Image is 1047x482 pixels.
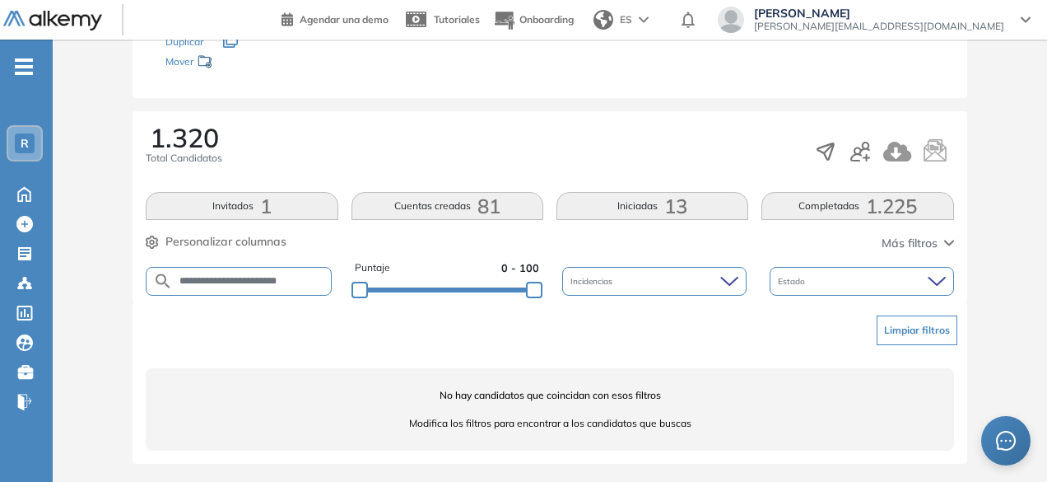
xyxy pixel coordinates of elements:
[556,192,748,220] button: Iniciadas13
[882,235,938,252] span: Más filtros
[146,192,337,220] button: Invitados1
[282,8,389,28] a: Agendar una demo
[146,151,222,166] span: Total Candidatos
[754,7,1004,20] span: [PERSON_NAME]
[146,233,286,250] button: Personalizar columnas
[21,137,29,150] span: R
[620,12,632,27] span: ES
[153,271,173,292] img: SEARCH_ALT
[150,124,219,151] span: 1.320
[877,316,957,345] button: Limpiar filtros
[146,388,953,403] span: No hay candidatos que coincidan con esos filtros
[770,267,954,296] div: Estado
[996,431,1016,451] span: message
[165,48,330,78] div: Mover
[165,233,286,250] span: Personalizar columnas
[15,65,33,68] i: -
[3,11,102,31] img: Logo
[754,20,1004,33] span: [PERSON_NAME][EMAIL_ADDRESS][DOMAIN_NAME]
[519,13,574,26] span: Onboarding
[501,260,539,276] span: 0 - 100
[778,275,808,288] span: Estado
[593,10,613,30] img: world
[146,416,953,431] span: Modifica los filtros para encontrar a los candidatos que buscas
[300,13,389,26] span: Agendar una demo
[562,267,747,296] div: Incidencias
[761,192,953,220] button: Completadas1.225
[570,275,616,288] span: Incidencias
[351,192,543,220] button: Cuentas creadas81
[165,35,203,48] span: Duplicar
[493,2,574,38] button: Onboarding
[434,13,480,26] span: Tutoriales
[882,235,954,252] button: Más filtros
[639,16,649,23] img: arrow
[355,260,390,276] span: Puntaje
